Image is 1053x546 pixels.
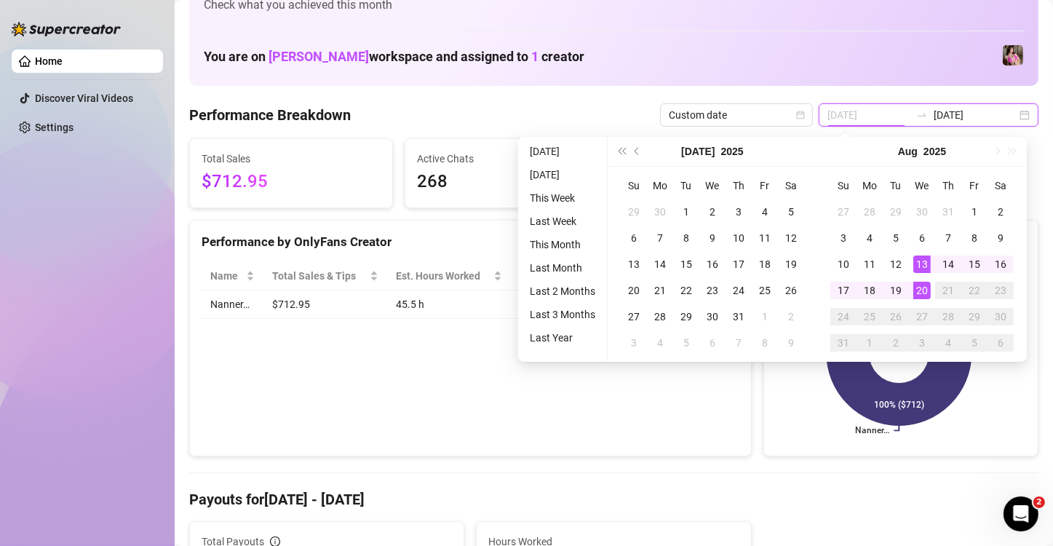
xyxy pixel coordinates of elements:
[35,55,63,67] a: Home
[778,304,804,330] td: 2025-08-02
[202,151,381,167] span: Total Sales
[909,225,935,251] td: 2025-08-06
[939,308,957,325] div: 28
[778,277,804,304] td: 2025-07-26
[396,268,490,284] div: Est. Hours Worked
[913,282,931,299] div: 20
[12,22,121,36] img: logo-BBDzfeDw.svg
[778,251,804,277] td: 2025-07-19
[625,256,643,273] div: 13
[681,137,715,166] button: Choose a month
[647,330,673,356] td: 2025-08-04
[673,330,699,356] td: 2025-08-05
[857,199,883,225] td: 2025-07-28
[704,334,721,352] div: 6
[647,277,673,304] td: 2025-07-21
[699,330,726,356] td: 2025-08-06
[883,304,909,330] td: 2025-08-26
[752,330,778,356] td: 2025-08-08
[830,225,857,251] td: 2025-08-03
[531,49,539,64] span: 1
[916,109,928,121] span: swap-right
[647,251,673,277] td: 2025-07-14
[678,203,695,221] div: 1
[830,251,857,277] td: 2025-08-10
[756,282,774,299] div: 25
[699,225,726,251] td: 2025-07-09
[988,330,1014,356] td: 2025-09-06
[830,330,857,356] td: 2025-08-31
[647,225,673,251] td: 2025-07-07
[961,251,988,277] td: 2025-08-15
[835,308,852,325] div: 24
[730,282,747,299] div: 24
[704,282,721,299] div: 23
[752,251,778,277] td: 2025-07-18
[726,330,752,356] td: 2025-08-07
[861,229,878,247] div: 4
[782,203,800,221] div: 5
[202,232,739,252] div: Performance by OnlyFans Creator
[625,282,643,299] div: 20
[830,199,857,225] td: 2025-07-27
[673,225,699,251] td: 2025-07-08
[857,304,883,330] td: 2025-08-25
[861,282,878,299] div: 18
[752,225,778,251] td: 2025-07-11
[835,203,852,221] div: 27
[935,277,961,304] td: 2025-08-21
[966,334,983,352] div: 5
[913,203,931,221] div: 30
[699,173,726,199] th: We
[524,259,601,277] li: Last Month
[988,277,1014,304] td: 2025-08-23
[939,229,957,247] div: 7
[202,290,263,319] td: Nanner…
[524,166,601,183] li: [DATE]
[730,334,747,352] div: 7
[992,334,1009,352] div: 6
[669,104,804,126] span: Custom date
[704,229,721,247] div: 9
[621,330,647,356] td: 2025-08-03
[913,229,931,247] div: 6
[1003,45,1023,66] img: Nanner
[35,122,73,133] a: Settings
[961,199,988,225] td: 2025-08-01
[204,49,584,65] h1: You are on workspace and assigned to creator
[202,168,381,196] span: $712.95
[909,277,935,304] td: 2025-08-20
[796,111,805,119] span: calendar
[756,256,774,273] div: 18
[934,107,1017,123] input: End date
[887,334,905,352] div: 2
[988,251,1014,277] td: 2025-08-16
[647,304,673,330] td: 2025-07-28
[935,199,961,225] td: 2025-07-31
[883,251,909,277] td: 2025-08-12
[651,229,669,247] div: 7
[782,282,800,299] div: 26
[621,277,647,304] td: 2025-07-20
[966,203,983,221] div: 1
[887,203,905,221] div: 29
[861,334,878,352] div: 1
[857,173,883,199] th: Mo
[756,203,774,221] div: 4
[961,173,988,199] th: Fr
[651,256,669,273] div: 14
[909,199,935,225] td: 2025-07-30
[988,199,1014,225] td: 2025-08-02
[524,143,601,160] li: [DATE]
[417,151,596,167] span: Active Chats
[417,168,596,196] span: 268
[939,282,957,299] div: 21
[752,199,778,225] td: 2025-07-04
[855,426,889,436] text: Nanner…
[992,256,1009,273] div: 16
[1033,496,1045,508] span: 2
[782,334,800,352] div: 9
[782,229,800,247] div: 12
[835,334,852,352] div: 31
[752,173,778,199] th: Fr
